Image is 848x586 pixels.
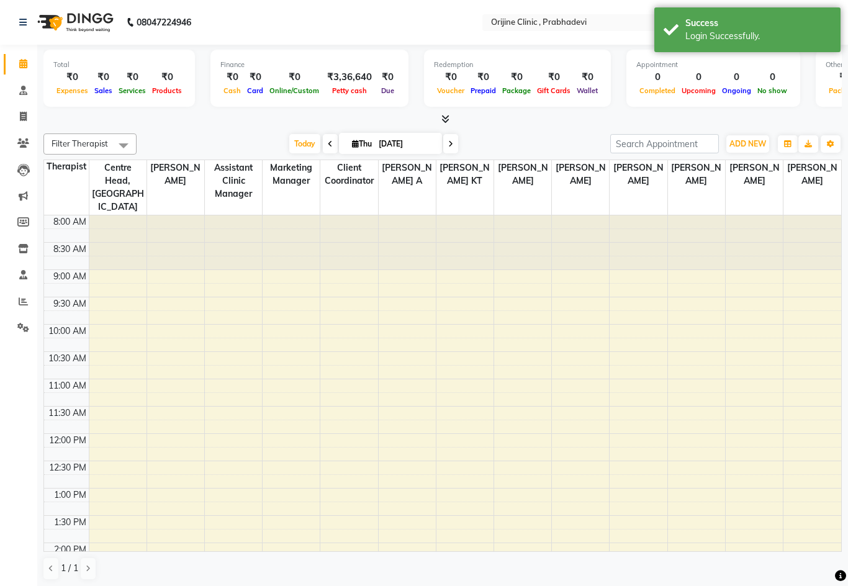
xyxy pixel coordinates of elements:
span: [PERSON_NAME] [726,160,783,189]
span: [PERSON_NAME] [668,160,725,189]
input: Search Appointment [610,134,719,153]
span: Prepaid [467,86,499,95]
div: 11:00 AM [46,379,89,392]
span: Gift Cards [534,86,574,95]
span: Centre Head,[GEOGRAPHIC_DATA] [89,160,147,215]
div: 9:30 AM [51,297,89,310]
span: 1 / 1 [61,562,78,575]
div: Finance [220,60,399,70]
div: 9:00 AM [51,270,89,283]
span: [PERSON_NAME] KT [436,160,494,189]
span: [PERSON_NAME] [552,160,609,189]
button: ADD NEW [726,135,769,153]
span: Client Coordinator [320,160,377,189]
span: Marketing Manager [263,160,320,189]
div: 8:00 AM [51,215,89,228]
div: Total [53,60,185,70]
span: [PERSON_NAME] [783,160,841,189]
div: ₹0 [434,70,467,84]
div: 2:00 PM [52,543,89,556]
span: Assistant Clinic Manager [205,160,262,202]
span: Completed [636,86,679,95]
span: Cash [220,86,244,95]
span: Wallet [574,86,601,95]
span: Thu [349,139,375,148]
div: Therapist [44,160,89,173]
span: Expenses [53,86,91,95]
div: 8:30 AM [51,243,89,256]
span: No show [754,86,790,95]
div: 0 [719,70,754,84]
input: 2025-09-04 [375,135,437,153]
span: Ongoing [719,86,754,95]
div: ₹0 [499,70,534,84]
div: Success [685,17,831,30]
b: 08047224946 [137,5,191,40]
div: ₹0 [467,70,499,84]
span: Services [115,86,149,95]
div: 12:00 PM [47,434,89,447]
div: Redemption [434,60,601,70]
div: ₹0 [91,70,115,84]
img: logo [32,5,117,40]
div: Login Successfully. [685,30,831,43]
span: [PERSON_NAME] [610,160,667,189]
span: Upcoming [679,86,719,95]
div: ₹0 [534,70,574,84]
span: Voucher [434,86,467,95]
span: Card [244,86,266,95]
div: Appointment [636,60,790,70]
span: [PERSON_NAME] [494,160,551,189]
div: ₹3,36,640 [322,70,377,84]
div: ₹0 [220,70,244,84]
div: ₹0 [53,70,91,84]
span: Filter Therapist [52,138,108,148]
div: 0 [679,70,719,84]
span: ADD NEW [729,139,766,148]
span: Due [378,86,397,95]
div: 10:00 AM [46,325,89,338]
span: Products [149,86,185,95]
div: ₹0 [149,70,185,84]
div: ₹0 [574,70,601,84]
div: ₹0 [377,70,399,84]
div: 1:30 PM [52,516,89,529]
div: ₹0 [244,70,266,84]
div: 0 [636,70,679,84]
div: 0 [754,70,790,84]
span: [PERSON_NAME] A [379,160,436,189]
div: ₹0 [266,70,322,84]
div: 1:00 PM [52,489,89,502]
span: Today [289,134,320,153]
span: Package [499,86,534,95]
span: Petty cash [329,86,370,95]
div: 10:30 AM [46,352,89,365]
div: ₹0 [115,70,149,84]
span: Online/Custom [266,86,322,95]
div: 11:30 AM [46,407,89,420]
span: Sales [91,86,115,95]
div: 12:30 PM [47,461,89,474]
span: [PERSON_NAME] [147,160,204,189]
